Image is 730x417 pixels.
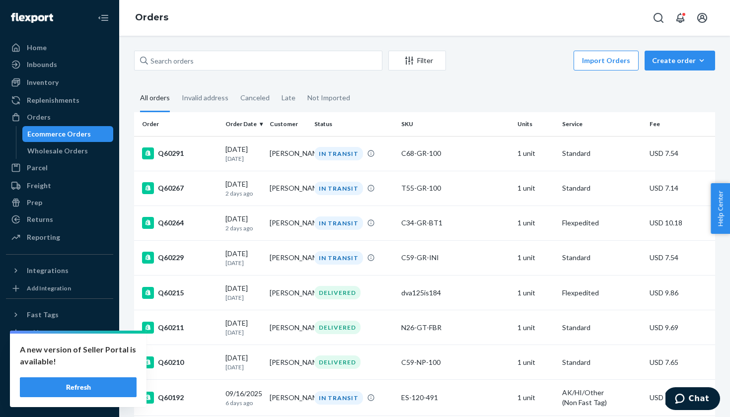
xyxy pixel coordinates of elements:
div: IN TRANSIT [314,182,363,195]
a: Orders [135,12,168,23]
td: 1 unit [513,345,558,380]
th: Units [513,112,558,136]
div: Replenishments [27,95,79,105]
td: 1 unit [513,171,558,206]
a: Wholesale Orders [22,143,114,159]
td: [PERSON_NAME] [266,310,310,345]
td: [PERSON_NAME] [266,240,310,275]
div: Q60211 [142,322,218,334]
button: Refresh [20,377,137,397]
p: [DATE] [225,328,262,337]
div: Wholesale Orders [27,146,88,156]
div: Ecommerce Orders [27,129,91,139]
div: C59-GR-INI [401,253,510,263]
th: Status [310,112,398,136]
div: ES-120-491 [401,393,510,403]
div: DELIVERED [314,321,361,334]
button: Integrations [6,263,113,278]
div: [DATE] [225,283,262,302]
td: [PERSON_NAME] [266,380,310,416]
p: Flexpedited [562,218,642,228]
td: USD 7.65 [646,345,715,380]
button: Filter [388,51,446,70]
div: [DATE] [225,214,262,232]
div: [DATE] [225,353,262,371]
td: 1 unit [513,310,558,345]
div: Freight [27,181,51,191]
div: Q60291 [142,147,218,159]
p: AK/HI/Other [562,388,642,398]
div: IN TRANSIT [314,216,363,230]
div: Q60229 [142,252,218,264]
button: Open notifications [670,8,690,28]
div: Integrations [27,266,69,276]
p: Standard [562,357,642,367]
button: Fast Tags [6,307,113,323]
div: [DATE] [225,249,262,267]
p: Standard [562,253,642,263]
div: Add Integration [27,284,71,292]
td: [PERSON_NAME] [266,136,310,171]
iframe: Abre un widget desde donde se puede chatear con uno de los agentes [665,387,720,412]
div: 09/16/2025 [225,389,262,407]
p: A new version of Seller Portal is available! [20,344,137,367]
div: Fast Tags [27,310,59,320]
div: IN TRANSIT [314,251,363,265]
th: Service [558,112,646,136]
div: Returns [27,214,53,224]
div: Parcel [27,163,48,173]
td: USD 7.54 [646,240,715,275]
button: Open account menu [692,8,712,28]
div: Filter [389,56,445,66]
td: USD 12.61 [646,380,715,416]
div: IN TRANSIT [314,147,363,160]
a: Add Fast Tag [6,327,113,339]
a: Ecommerce Orders [22,126,114,142]
div: Create order [652,56,708,66]
td: 1 unit [513,276,558,310]
p: [DATE] [225,293,262,302]
div: (Non Fast Tag) [562,398,642,408]
td: USD 9.69 [646,310,715,345]
div: [DATE] [225,318,262,337]
p: Standard [562,148,642,158]
div: All orders [140,85,170,112]
a: Prep [6,195,113,210]
button: Import Orders [574,51,639,70]
div: Q60215 [142,287,218,299]
div: Customer [270,120,306,128]
div: Q60210 [142,356,218,368]
a: Orders [6,109,113,125]
td: USD 9.86 [646,276,715,310]
td: [PERSON_NAME] [266,206,310,240]
div: Reporting [27,232,60,242]
p: Standard [562,323,642,333]
th: Order Date [221,112,266,136]
img: Flexport logo [11,13,53,23]
div: Prep [27,198,42,208]
div: C34-GR-BT1 [401,218,510,228]
p: 2 days ago [225,189,262,198]
div: DELIVERED [314,286,361,299]
a: Reporting [6,229,113,245]
td: USD 10.18 [646,206,715,240]
a: Home [6,40,113,56]
div: Inbounds [27,60,57,69]
p: Standard [562,183,642,193]
button: Help Center [711,183,730,234]
td: [PERSON_NAME] [266,171,310,206]
td: USD 7.14 [646,171,715,206]
a: Add Integration [6,282,113,294]
div: Orders [27,112,51,122]
p: [DATE] [225,259,262,267]
a: Replenishments [6,92,113,108]
a: Inventory [6,74,113,90]
button: Give Feedback [6,393,113,409]
div: DELIVERED [314,355,361,369]
p: 2 days ago [225,224,262,232]
a: Inbounds [6,57,113,72]
a: Parcel [6,160,113,176]
a: Settings [6,343,113,358]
